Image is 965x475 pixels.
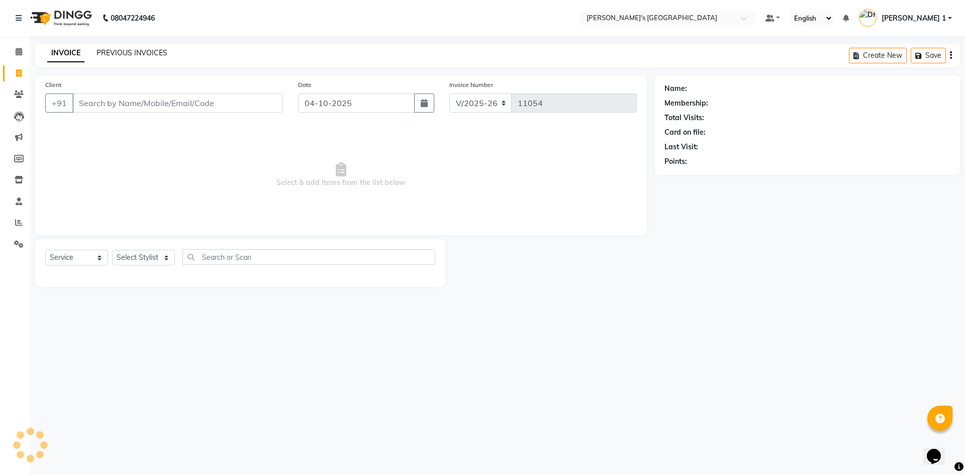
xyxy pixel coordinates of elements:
[298,80,312,89] label: Date
[111,4,155,32] b: 08047224946
[664,156,687,167] div: Points:
[859,9,877,27] img: DHRUV DAVE 1
[449,80,493,89] label: Invoice Number
[47,44,84,62] a: INVOICE
[45,80,61,89] label: Client
[45,125,637,225] span: Select & add items from the list below
[182,249,435,265] input: Search or Scan
[664,127,706,138] div: Card on file:
[882,13,946,24] span: [PERSON_NAME] 1
[849,48,907,63] button: Create New
[664,98,708,109] div: Membership:
[45,93,73,113] button: +91
[923,435,955,465] iframe: chat widget
[72,93,283,113] input: Search by Name/Mobile/Email/Code
[96,48,167,57] a: PREVIOUS INVOICES
[26,4,94,32] img: logo
[664,113,704,123] div: Total Visits:
[911,48,946,63] button: Save
[664,83,687,94] div: Name:
[664,142,698,152] div: Last Visit:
